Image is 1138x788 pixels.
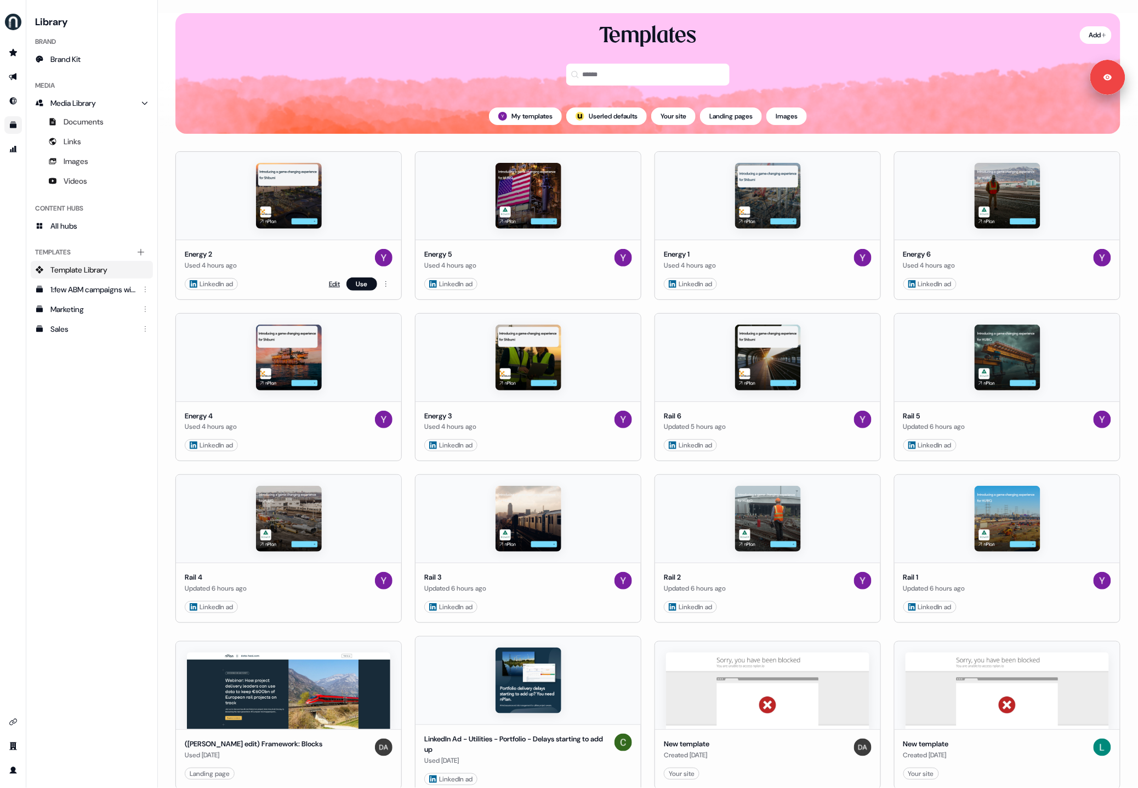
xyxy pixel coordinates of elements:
[854,411,872,428] img: Yuriy
[185,739,322,750] div: ([PERSON_NAME] edit) Framework: Blocks
[903,750,949,761] div: Created [DATE]
[903,260,955,271] div: Used 4 hours ago
[496,163,561,229] img: Energy 5
[496,486,561,552] img: Rail 3
[735,325,801,390] img: Rail 6
[4,140,22,158] a: Go to attribution
[175,313,402,462] button: Energy 4Energy 4Used 4 hours agoYuriy LinkedIn ad
[424,249,476,260] div: Energy 5
[576,112,584,121] div: ;
[4,68,22,86] a: Go to outbound experience
[64,136,81,147] span: Links
[669,440,712,451] div: LinkedIn ad
[4,92,22,110] a: Go to Inbound
[185,750,322,761] div: Used [DATE]
[614,411,632,428] img: Yuriy
[31,133,153,150] a: Links
[256,486,322,552] img: Rail 4
[185,249,237,260] div: Energy 2
[64,156,88,167] span: Images
[1094,572,1111,589] img: Yuriy
[424,755,610,766] div: Used [DATE]
[185,421,237,432] div: Used 4 hours ago
[31,200,153,217] div: Content Hubs
[256,163,322,229] img: Energy 2
[415,474,641,623] button: Rail 3Rail 3Updated 6 hours agoYuriy LinkedIn ad
[175,151,402,300] button: Energy 2Energy 2Used 4 hours agoYuriy LinkedIn adEditUse
[614,249,632,267] img: Yuriy
[576,112,584,121] img: userled logo
[4,738,22,755] a: Go to team
[4,713,22,731] a: Go to integrations
[429,279,473,290] div: LinkedIn ad
[1094,411,1111,428] img: Yuriy
[31,243,153,261] div: Templates
[429,440,473,451] div: LinkedIn ad
[498,112,507,121] img: Yuriy
[669,602,712,613] div: LinkedIn ad
[766,107,807,125] button: Images
[31,281,153,298] a: 1:few ABM campaigns with LinkedIn ads - [DATE]
[614,734,632,751] img: Colin
[375,572,392,589] img: Yuriy
[64,175,87,186] span: Videos
[190,602,233,613] div: LinkedIn ad
[31,77,153,94] div: Media
[894,313,1120,462] button: Rail 5Rail 5Updated 6 hours agoYuriy LinkedIn ad
[31,217,153,235] a: All hubs
[429,602,473,613] div: LinkedIn ad
[975,163,1040,229] img: Energy 6
[1080,26,1112,44] button: Add
[489,107,562,125] button: My templates
[666,653,869,729] img: New template
[185,260,237,271] div: Used 4 hours ago
[735,163,801,229] img: Energy 1
[903,583,965,594] div: Updated 6 hours ago
[190,440,233,451] div: LinkedIn ad
[50,98,96,109] span: Media Library
[655,313,881,462] button: Rail 6Rail 6Updated 5 hours agoYuriy LinkedIn ad
[735,486,801,552] img: Rail 2
[329,279,340,290] a: Edit
[894,151,1120,300] button: Energy 6Energy 6Used 4 hours agoYuriy LinkedIn ad
[429,774,473,785] div: LinkedIn ad
[375,739,392,756] img: Dev
[1094,739,1111,756] img: Liv
[31,261,153,279] a: Template Library
[190,768,230,779] div: Landing page
[975,486,1040,552] img: Rail 1
[50,54,81,65] span: Brand Kit
[424,411,476,422] div: Energy 3
[651,107,696,125] button: Your site
[50,264,107,275] span: Template Library
[31,50,153,68] a: Brand Kit
[375,249,392,267] img: Yuriy
[424,260,476,271] div: Used 4 hours ago
[566,107,647,125] button: userled logo;Userled defaults
[31,94,153,112] a: Media Library
[908,768,934,779] div: Your site
[908,279,952,290] div: LinkedIn ad
[31,113,153,131] a: Documents
[664,739,709,750] div: New template
[175,474,402,623] button: Rail 4Rail 4Updated 6 hours agoYuriy LinkedIn ad
[903,572,965,583] div: Rail 1
[903,411,965,422] div: Rail 5
[614,572,632,589] img: Yuriy
[4,44,22,61] a: Go to prospects
[424,734,610,755] div: LinkedIn Ad - Utilities - Portfolio - Delays starting to add up
[185,411,237,422] div: Energy 4
[664,249,716,260] div: Energy 1
[496,325,561,390] img: Energy 3
[664,572,726,583] div: Rail 2
[424,421,476,432] div: Used 4 hours ago
[600,22,697,50] div: Templates
[669,279,712,290] div: LinkedIn ad
[854,572,872,589] img: Yuriy
[50,284,135,295] div: 1:few ABM campaigns with LinkedIn ads - [DATE]
[664,583,726,594] div: Updated 6 hours ago
[50,220,77,231] span: All hubs
[346,277,377,291] button: Use
[4,762,22,779] a: Go to profile
[700,107,762,125] button: Landing pages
